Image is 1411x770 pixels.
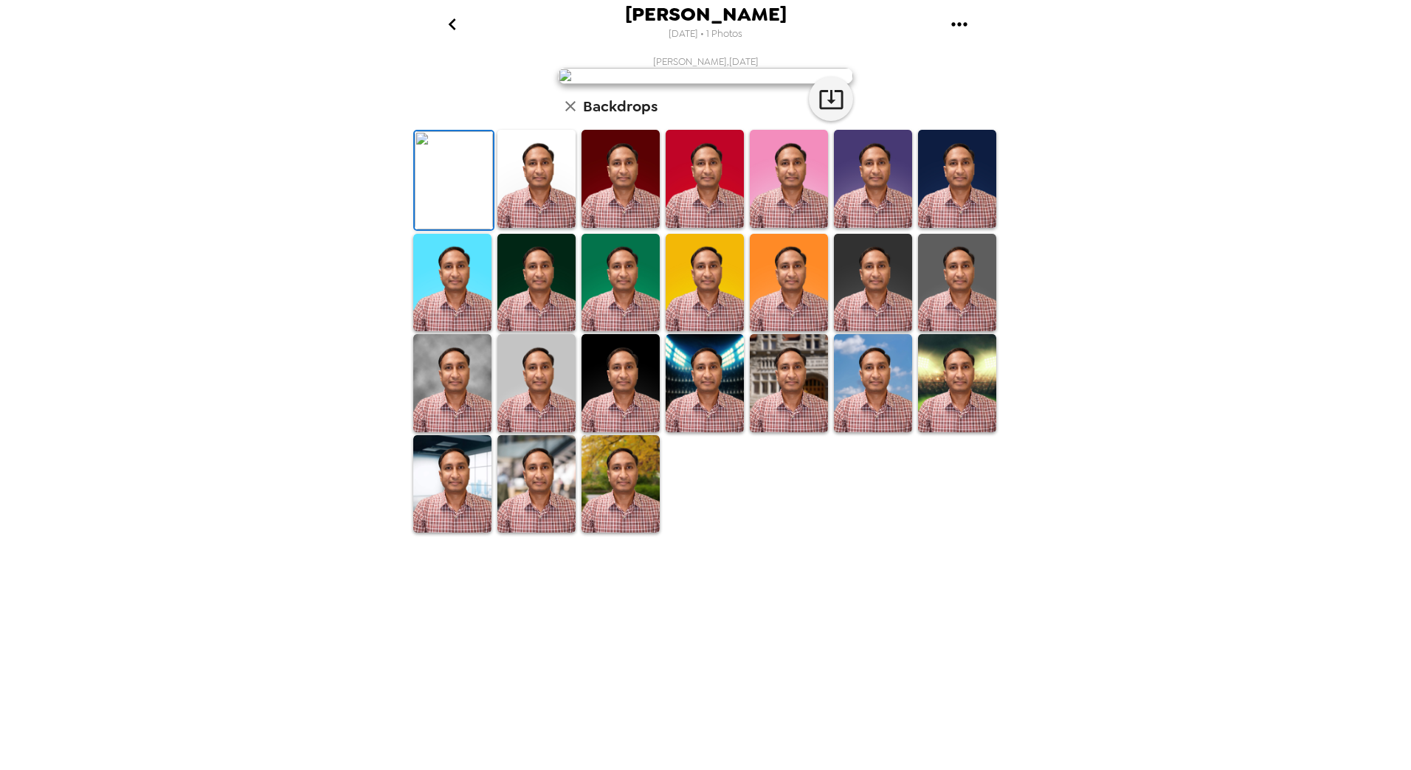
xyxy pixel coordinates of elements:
img: Original [415,131,493,229]
span: [PERSON_NAME] [625,4,787,24]
img: user [558,68,853,84]
span: [PERSON_NAME] , [DATE] [653,55,759,68]
h6: Backdrops [583,94,658,118]
span: [DATE] • 1 Photos [669,24,742,44]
